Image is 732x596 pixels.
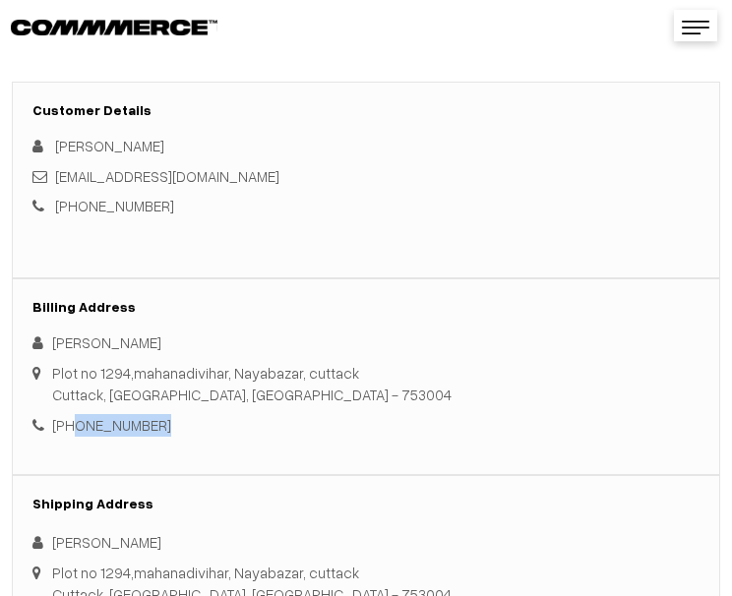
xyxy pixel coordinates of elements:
a: COMMMERCE [11,14,183,37]
div: [PHONE_NUMBER] [32,414,700,437]
h3: Billing Address [32,299,700,316]
span: [PERSON_NAME] [55,137,164,154]
a: [EMAIL_ADDRESS][DOMAIN_NAME] [55,167,279,185]
div: Plot no 1294,mahanadivihar, Nayabazar, cuttack Cuttack, [GEOGRAPHIC_DATA], [GEOGRAPHIC_DATA] - 75... [52,362,452,406]
h3: Customer Details [32,102,700,119]
div: [PERSON_NAME] [32,531,700,554]
a: [PHONE_NUMBER] [55,197,174,214]
img: menu [682,21,709,34]
div: [PERSON_NAME] [32,331,700,354]
img: COMMMERCE [11,20,217,34]
h3: Shipping Address [32,496,700,512]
